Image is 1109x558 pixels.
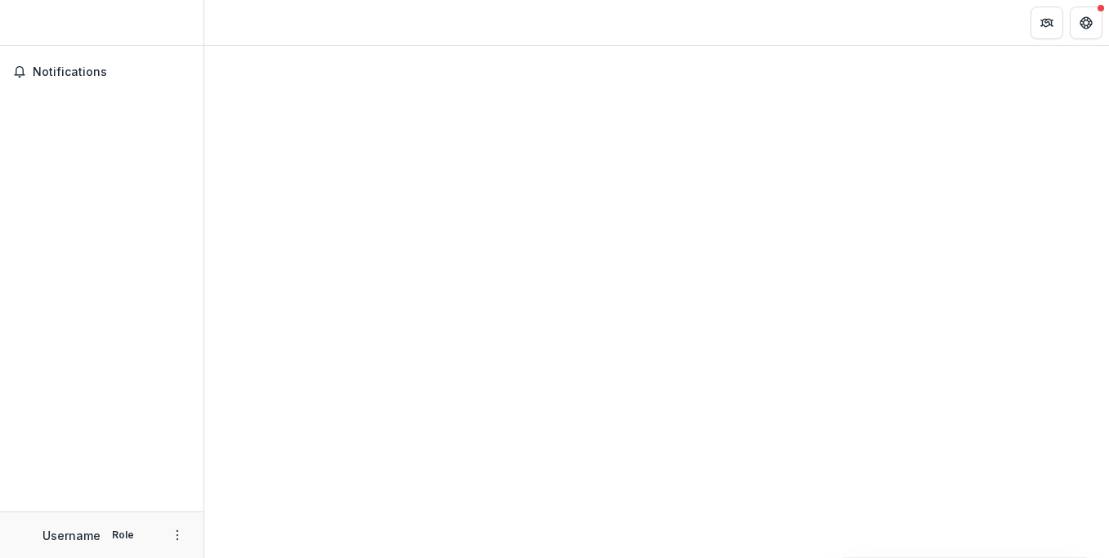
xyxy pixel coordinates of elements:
button: Get Help [1070,7,1102,39]
button: Notifications [7,59,197,85]
span: Notifications [33,65,190,79]
button: More [168,525,187,545]
button: Partners [1031,7,1063,39]
p: Username [42,527,101,544]
p: Role [107,528,139,542]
